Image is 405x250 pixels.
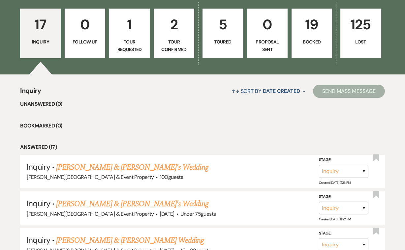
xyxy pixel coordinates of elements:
p: 19 [296,14,328,36]
a: [PERSON_NAME] & [PERSON_NAME] Wedding [56,235,204,246]
button: Send Mass Message [313,85,385,98]
a: 5Toured [202,9,243,58]
p: Booked [296,38,328,45]
a: 17Inquiry [20,9,61,58]
a: 2Tour Confirmed [154,9,194,58]
p: Tour Confirmed [158,38,190,53]
p: 17 [24,14,56,36]
p: Inquiry [24,38,56,45]
a: [PERSON_NAME] & [PERSON_NAME]'s Wedding [56,161,208,173]
p: Toured [207,38,239,45]
p: Follow Up [69,38,101,45]
a: 0Proposal Sent [247,9,288,58]
span: Inquiry [27,198,50,208]
span: [PERSON_NAME][GEOGRAPHIC_DATA] & Event Property [27,174,154,181]
span: [PERSON_NAME][GEOGRAPHIC_DATA] & Event Property [27,210,154,217]
li: Answered (17) [20,143,385,152]
label: Stage: [319,156,368,164]
span: Inquiry [27,235,50,245]
p: 0 [69,14,101,36]
span: 100 guests [160,174,183,181]
span: Under 75 guests [180,210,216,217]
a: 1Tour Requested [109,9,150,58]
p: 2 [158,14,190,36]
label: Stage: [319,193,368,200]
button: Sort By Date Created [229,82,308,100]
p: Tour Requested [113,38,145,53]
p: Proposal Sent [251,38,283,53]
span: Created: [DATE] 7:26 PM [319,181,351,185]
span: Inquiry [20,86,41,100]
a: 0Follow Up [65,9,105,58]
p: 1 [113,14,145,36]
a: 125Lost [340,9,381,58]
span: [DATE] [160,210,174,217]
p: 5 [207,14,239,36]
p: Lost [345,38,377,45]
a: [PERSON_NAME] & [PERSON_NAME]'s Wedding [56,198,208,210]
p: 125 [345,14,377,36]
span: Date Created [263,88,300,95]
span: Inquiry [27,162,50,172]
a: 19Booked [292,9,332,58]
span: ↑↓ [232,88,239,95]
li: Bookmarked (0) [20,122,385,130]
p: 0 [251,14,283,36]
li: Unanswered (0) [20,100,385,108]
span: Created: [DATE] 8:22 PM [319,217,351,221]
label: Stage: [319,230,368,237]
